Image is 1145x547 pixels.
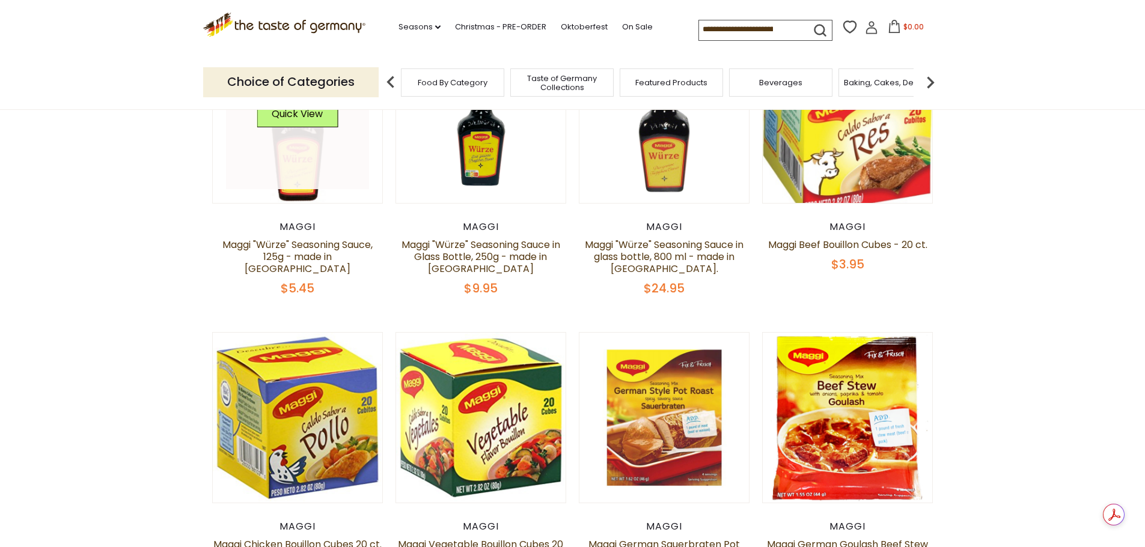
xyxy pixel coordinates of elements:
[561,20,608,34] a: Oktoberfest
[257,100,338,127] button: Quick View
[418,78,487,87] a: Food By Category
[579,333,750,503] img: Maggi
[514,74,610,92] a: Taste of Germany Collections
[759,78,802,87] a: Beverages
[768,238,927,252] a: Maggi Beef Bouillon Cubes - 20 ct.
[222,238,373,276] a: Maggi "Würze" Seasoning Sauce, 125g - made in [GEOGRAPHIC_DATA]
[395,221,567,233] div: Maggi
[585,238,743,276] a: Maggi "Würze" Seasoning Sauce in glass bottle, 800 ml - made in [GEOGRAPHIC_DATA].
[635,78,707,87] a: Featured Products
[213,33,383,203] img: Maggi
[402,238,560,276] a: Maggi "Würze" Seasoning Sauce in Glass Bottle, 250g - made in [GEOGRAPHIC_DATA]
[396,333,566,503] img: Maggi
[644,280,685,297] span: $24.95
[762,221,933,233] div: Maggi
[763,33,933,214] img: Maggi
[396,33,566,203] img: Maggi
[395,521,567,533] div: Maggi
[903,22,924,32] span: $0.00
[881,20,932,38] button: $0.00
[212,521,383,533] div: Maggi
[622,20,653,34] a: On Sale
[763,333,933,503] img: Maggi
[844,78,937,87] a: Baking, Cakes, Desserts
[579,221,750,233] div: Maggi
[203,67,379,97] p: Choice of Categories
[398,20,441,34] a: Seasons
[379,70,403,94] img: previous arrow
[918,70,942,94] img: next arrow
[212,221,383,233] div: Maggi
[281,280,314,297] span: $5.45
[464,280,498,297] span: $9.95
[831,256,864,273] span: $3.95
[579,33,750,203] img: Maggi
[762,521,933,533] div: Maggi
[213,333,383,503] img: Maggi
[579,521,750,533] div: Maggi
[455,20,546,34] a: Christmas - PRE-ORDER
